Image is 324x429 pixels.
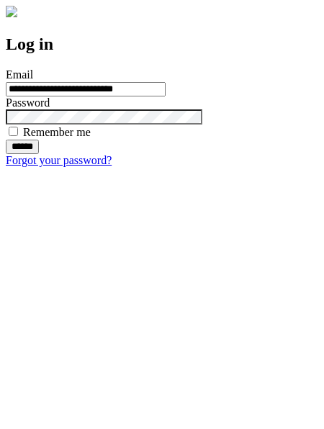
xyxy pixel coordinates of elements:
h2: Log in [6,35,318,54]
label: Email [6,68,33,81]
a: Forgot your password? [6,154,112,166]
label: Remember me [23,126,91,138]
img: logo-4e3dc11c47720685a147b03b5a06dd966a58ff35d612b21f08c02c0306f2b779.png [6,6,17,17]
label: Password [6,96,50,109]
